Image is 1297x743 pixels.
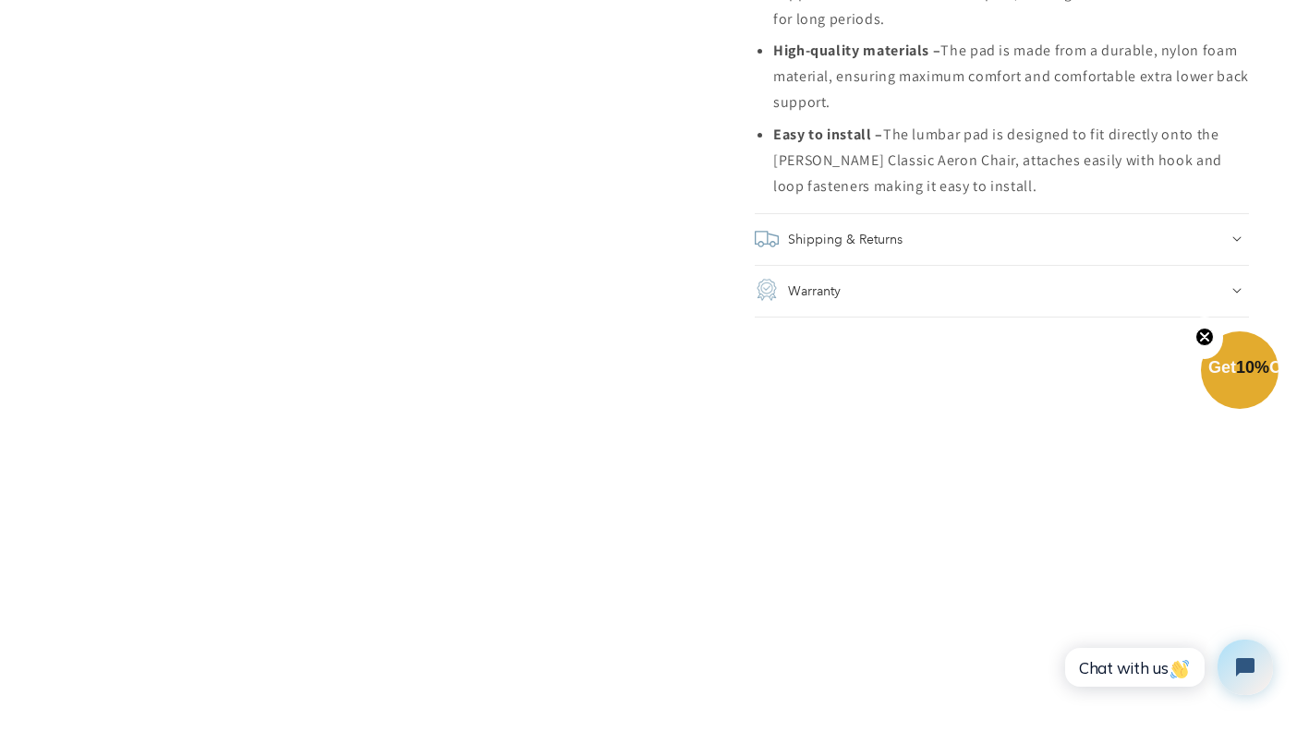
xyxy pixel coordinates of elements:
[773,125,883,144] b: Easy to install –
[1236,358,1269,377] span: 10%
[755,213,1249,265] summary: Shipping & Returns
[1208,358,1293,377] span: Get Off
[788,278,841,304] h2: Warranty
[773,122,1249,199] li: The lumbar pad is designed to fit directly onto the [PERSON_NAME] Classic Aeron Chair, attaches e...
[773,38,1249,115] li: The pad is made from a durable, nylon foam material, ensuring maximum comfort and comfortable ext...
[755,278,779,302] img: guarantee.png
[773,41,940,60] b: High-quality materials –
[788,226,903,252] h2: Shipping & Returns
[1186,317,1223,359] button: Close teaser
[1045,624,1289,711] iframe: Tidio Chat
[1201,333,1279,411] div: Get10%OffClose teaser
[755,265,1249,317] summary: Warranty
